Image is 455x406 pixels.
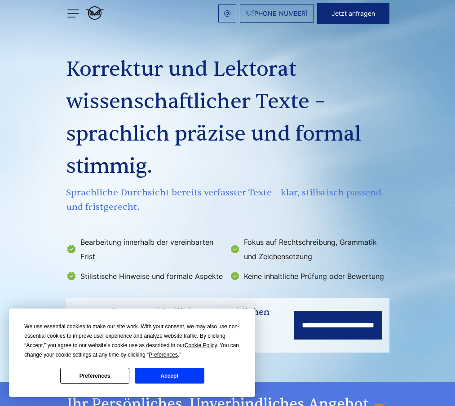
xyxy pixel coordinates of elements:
li: Stilistische Hinweise und formale Aspekte [66,269,225,283]
li: Keine inhaltliche Prüfung oder Bewertung [230,269,388,283]
li: Bearbeitung innerhalb der vereinbarten Frist [66,235,225,264]
img: menu [66,6,80,21]
div: Cookie Consent Prompt [9,309,255,397]
span: Cookie Policy [185,342,217,349]
img: email [224,10,231,17]
li: Fokus auf Rechtschreibung, Grammatik und Zeichensetzung [230,235,388,264]
span: [PHONE_NUMBER] [252,10,308,17]
div: Jetzt 2 Seiten unverbindlich zur sprachlichen Prüfung einreichen [73,305,294,334]
span: Preferences [149,352,178,358]
img: Phone [246,10,252,17]
h1: Korrektur und Lektorat wissenschaftlicher Texte – sprachlich präzise und formal stimmig. [66,53,389,183]
button: Accept [135,368,204,384]
a: [PHONE_NUMBER] [240,4,314,23]
div: We use essential cookies to make our site work. With your consent, we may also use non-essential ... [24,322,240,360]
img: logo [86,6,104,20]
span: Sprachliche Durchsicht bereits verfasster Texte – klar, stilistisch passend und fristgerecht. [66,185,389,214]
button: Preferences [60,368,129,384]
button: Jetzt anfragen [317,3,389,24]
